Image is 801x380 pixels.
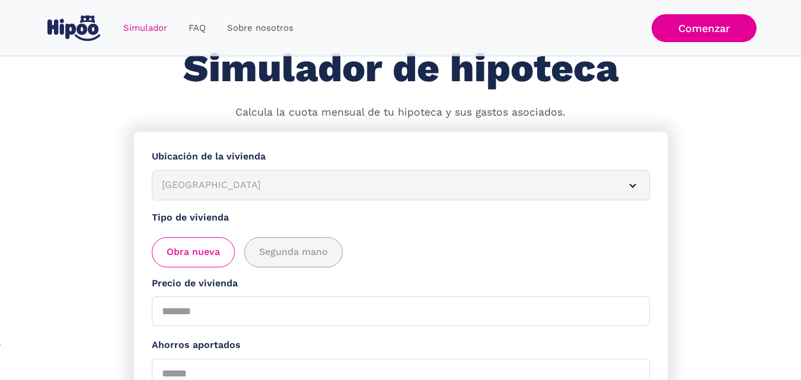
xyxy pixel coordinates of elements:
h1: Simulador de hipoteca [183,47,618,90]
label: Ubicación de la vivienda [152,149,650,164]
div: add_description_here [152,237,650,267]
div: [GEOGRAPHIC_DATA] [162,178,611,193]
span: Segunda mano [259,245,328,260]
a: FAQ [178,17,216,40]
a: Sobre nosotros [216,17,304,40]
a: Simulador [113,17,178,40]
p: Calcula la cuota mensual de tu hipoteca y sus gastos asociados. [235,105,566,120]
label: Ahorros aportados [152,338,650,353]
a: Comenzar [652,14,757,42]
a: home [45,11,103,46]
span: Obra nueva [167,245,220,260]
label: Tipo de vivienda [152,210,650,225]
article: [GEOGRAPHIC_DATA] [152,170,650,200]
label: Precio de vivienda [152,276,650,291]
